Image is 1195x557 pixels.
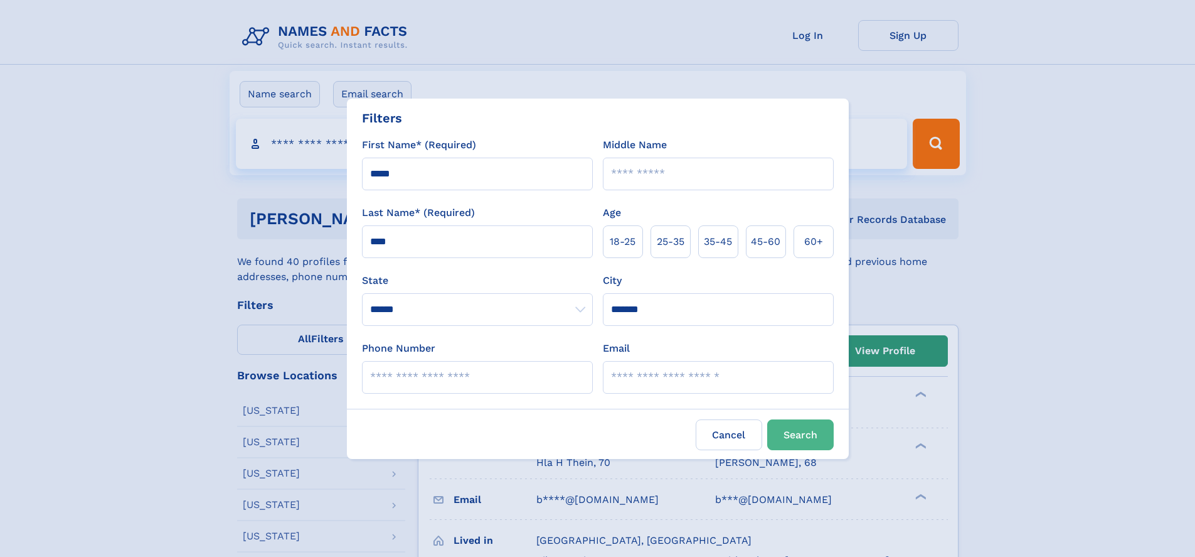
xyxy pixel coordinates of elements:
[362,138,476,153] label: First Name* (Required)
[657,234,684,249] span: 25‑35
[362,205,475,220] label: Last Name* (Required)
[696,419,762,450] label: Cancel
[603,138,667,153] label: Middle Name
[603,273,622,288] label: City
[362,109,402,127] div: Filters
[767,419,834,450] button: Search
[362,273,593,288] label: State
[603,341,630,356] label: Email
[704,234,732,249] span: 35‑45
[362,341,435,356] label: Phone Number
[603,205,621,220] label: Age
[610,234,635,249] span: 18‑25
[751,234,780,249] span: 45‑60
[804,234,823,249] span: 60+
